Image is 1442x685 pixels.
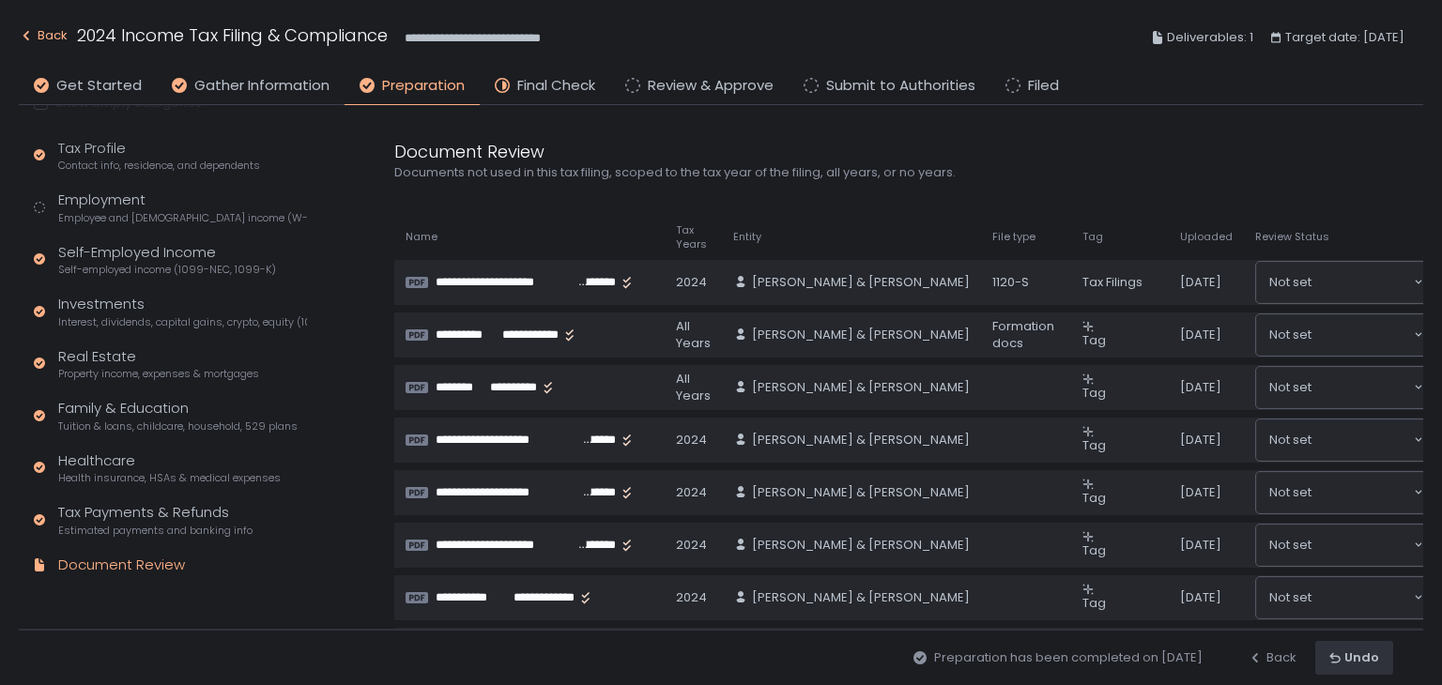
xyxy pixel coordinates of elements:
[1180,274,1221,291] span: [DATE]
[406,230,437,244] span: Name
[752,589,970,606] span: [PERSON_NAME] & [PERSON_NAME]
[992,230,1035,244] span: File type
[752,537,970,554] span: [PERSON_NAME] & [PERSON_NAME]
[58,419,298,434] span: Tuition & loans, childcare, household, 529 plans
[1256,262,1434,303] div: Search for option
[1082,230,1103,244] span: Tag
[1269,326,1312,344] span: Not set
[1180,379,1221,396] span: [DATE]
[1082,541,1106,559] span: Tag
[1248,641,1296,675] button: Back
[1269,431,1312,449] span: Not set
[19,24,68,47] div: Back
[58,471,281,485] span: Health insurance, HSAs & medical expenses
[1180,589,1221,606] span: [DATE]
[1180,432,1221,449] span: [DATE]
[58,242,276,278] div: Self-Employed Income
[1312,431,1412,449] input: Search for option
[58,398,298,434] div: Family & Education
[1329,649,1379,666] div: Undo
[1180,327,1221,343] span: [DATE]
[752,484,970,501] span: [PERSON_NAME] & [PERSON_NAME]
[19,23,68,53] button: Back
[752,274,970,291] span: [PERSON_NAME] & [PERSON_NAME]
[648,75,774,97] span: Review & Approve
[58,315,307,329] span: Interest, dividends, capital gains, crypto, equity (1099s, K-1s)
[58,294,307,329] div: Investments
[1312,588,1412,607] input: Search for option
[1256,525,1434,566] div: Search for option
[58,450,281,486] div: Healthcare
[58,555,185,576] div: Document Review
[1312,483,1412,502] input: Search for option
[58,367,259,381] span: Property income, expenses & mortgages
[1285,26,1404,49] span: Target date: [DATE]
[1256,419,1434,461] div: Search for option
[1028,75,1059,97] span: Filed
[1082,384,1106,402] span: Tag
[58,502,253,538] div: Tax Payments & Refunds
[826,75,975,97] span: Submit to Authorities
[1312,273,1412,292] input: Search for option
[1180,484,1221,501] span: [DATE]
[1256,472,1434,513] div: Search for option
[58,211,307,225] span: Employee and [DEMOGRAPHIC_DATA] income (W-2s)
[1167,26,1253,49] span: Deliverables: 1
[1269,378,1312,397] span: Not set
[1312,378,1412,397] input: Search for option
[58,263,276,277] span: Self-employed income (1099-NEC, 1099-K)
[58,346,259,382] div: Real Estate
[58,190,307,225] div: Employment
[752,327,970,343] span: [PERSON_NAME] & [PERSON_NAME]
[394,139,1296,164] div: Document Review
[1180,537,1221,554] span: [DATE]
[194,75,330,97] span: Gather Information
[77,23,388,48] h1: 2024 Income Tax Filing & Compliance
[733,230,761,244] span: Entity
[1312,326,1412,344] input: Search for option
[1269,536,1312,555] span: Not set
[1256,577,1434,618] div: Search for option
[1082,489,1106,507] span: Tag
[1256,367,1434,408] div: Search for option
[382,75,465,97] span: Preparation
[1312,536,1412,555] input: Search for option
[1269,483,1312,502] span: Not set
[58,159,260,173] span: Contact info, residence, and dependents
[1082,331,1106,349] span: Tag
[56,75,142,97] span: Get Started
[1256,314,1434,356] div: Search for option
[1269,273,1312,292] span: Not set
[394,164,1296,181] div: Documents not used in this tax filing, scoped to the tax year of the filing, all years, or no years.
[1269,588,1312,607] span: Not set
[752,379,970,396] span: [PERSON_NAME] & [PERSON_NAME]
[517,75,595,97] span: Final Check
[1180,230,1233,244] span: Uploaded
[1082,594,1106,612] span: Tag
[676,223,711,251] span: Tax Years
[58,524,253,538] span: Estimated payments and banking info
[1248,649,1296,666] div: Back
[1315,641,1393,675] button: Undo
[752,432,970,449] span: [PERSON_NAME] & [PERSON_NAME]
[1255,230,1329,244] span: Review Status
[1082,436,1106,454] span: Tag
[934,649,1203,666] span: Preparation has been completed on [DATE]
[58,138,260,174] div: Tax Profile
